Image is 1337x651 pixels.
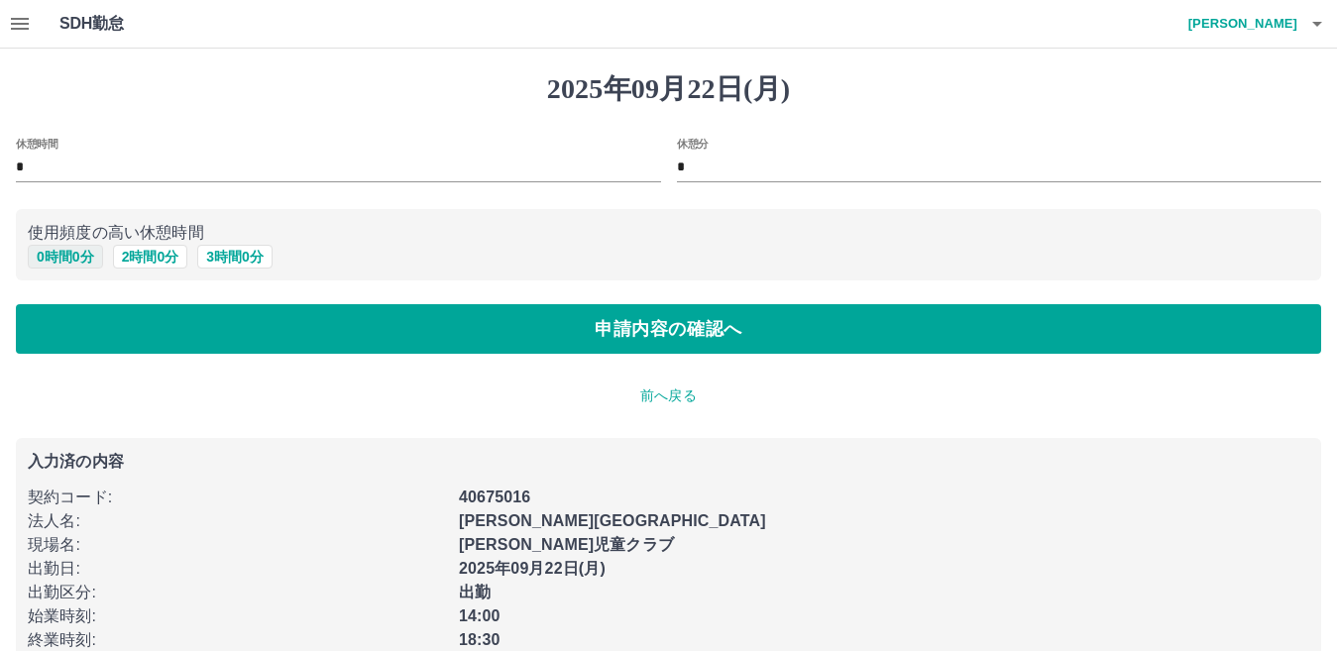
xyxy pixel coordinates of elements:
b: 2025年09月22日(月) [459,560,606,577]
b: 18:30 [459,631,501,648]
p: 出勤日 : [28,557,447,581]
b: 出勤 [459,584,491,600]
p: 出勤区分 : [28,581,447,604]
p: 始業時刻 : [28,604,447,628]
p: 使用頻度の高い休憩時間 [28,221,1309,245]
button: 3時間0分 [197,245,273,269]
b: [PERSON_NAME][GEOGRAPHIC_DATA] [459,512,766,529]
b: [PERSON_NAME]児童クラブ [459,536,674,553]
p: 現場名 : [28,533,447,557]
label: 休憩分 [677,136,709,151]
p: 入力済の内容 [28,454,1309,470]
p: 契約コード : [28,486,447,509]
b: 40675016 [459,488,530,505]
p: 法人名 : [28,509,447,533]
button: 申請内容の確認へ [16,304,1321,354]
h1: 2025年09月22日(月) [16,72,1321,106]
b: 14:00 [459,607,501,624]
p: 前へ戻る [16,385,1321,406]
label: 休憩時間 [16,136,57,151]
button: 0時間0分 [28,245,103,269]
button: 2時間0分 [113,245,188,269]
